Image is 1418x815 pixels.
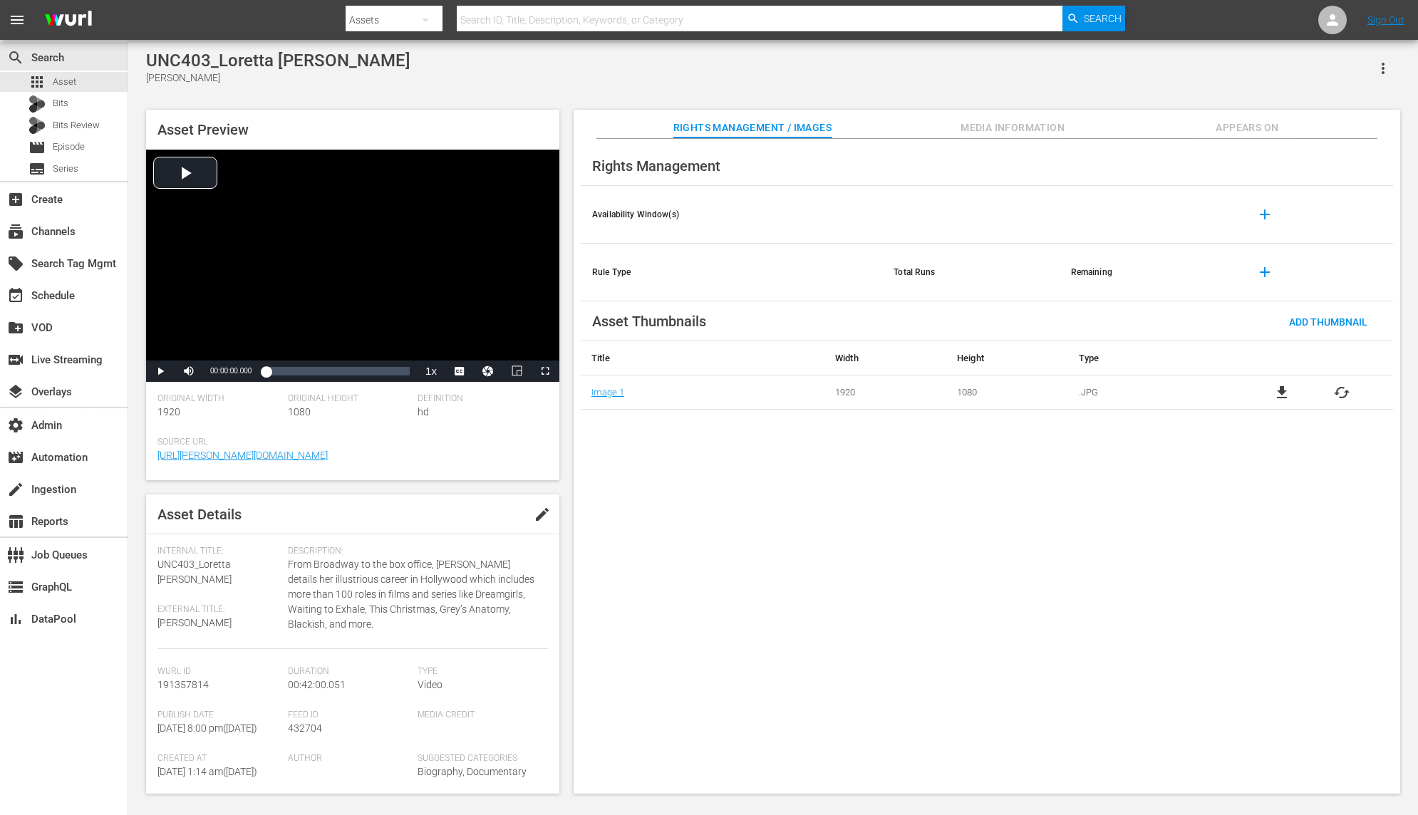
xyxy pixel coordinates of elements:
[29,117,46,134] div: Bits Review
[157,722,257,734] span: [DATE] 8:00 pm ( [DATE] )
[34,4,103,37] img: ans4CAIJ8jUAAAAAAAAAAAAAAAAAAAAAAAAgQb4GAAAAAAAAAAAAAAAAAAAAAAAAJMjXAAAAAAAAAAAAAAAAAAAAAAAAgAT5G...
[946,375,1068,410] td: 1080
[1068,375,1231,410] td: .JPG
[959,119,1066,137] span: Media Information
[157,121,249,138] span: Asset Preview
[1248,197,1282,232] button: add
[146,360,175,382] button: Play
[581,341,824,375] th: Title
[9,11,26,28] span: menu
[157,506,242,523] span: Asset Details
[175,360,203,382] button: Mute
[146,71,410,85] div: [PERSON_NAME]
[1367,14,1404,26] a: Sign Out
[29,160,46,177] span: Series
[157,766,257,777] span: [DATE] 1:14 am ( [DATE] )
[7,578,24,596] span: GraphQL
[1084,6,1122,31] span: Search
[824,375,946,410] td: 1920
[7,611,24,628] span: DataPool
[418,666,541,678] span: Type
[157,666,281,678] span: Wurl Id
[7,287,24,304] span: Schedule
[1248,255,1282,289] button: add
[1068,341,1231,375] th: Type
[157,679,209,690] span: 191357814
[1194,119,1300,137] span: Appears On
[288,679,346,690] span: 00:42:00.051
[29,139,46,156] span: Episode
[1256,264,1273,281] span: add
[157,710,281,721] span: Publish Date
[502,360,531,382] button: Picture-in-Picture
[53,118,100,133] span: Bits Review
[266,367,410,375] div: Progress Bar
[7,351,24,368] span: Live Streaming
[417,360,445,382] button: Playback Rate
[146,51,410,71] div: UNC403_Loretta [PERSON_NAME]
[53,140,85,154] span: Episode
[824,341,946,375] th: Width
[7,383,24,400] span: Overlays
[288,722,322,734] span: 432704
[1062,6,1125,31] button: Search
[288,557,541,632] span: From Broadway to the box office, [PERSON_NAME] details her illustrious career in Hollywood which ...
[592,313,706,330] span: Asset Thumbnails
[157,450,328,461] a: [URL][PERSON_NAME][DOMAIN_NAME]
[288,546,541,557] span: Description:
[946,341,1068,375] th: Height
[288,710,411,721] span: Feed ID
[157,546,281,557] span: Internal Title:
[418,679,443,690] span: Video
[7,449,24,466] span: Automation
[53,75,76,89] span: Asset
[288,666,411,678] span: Duration
[7,546,24,564] span: Job Queues
[418,753,541,764] span: Suggested Categories
[581,186,882,244] th: Availability Window(s)
[7,223,24,240] span: Channels
[7,49,24,66] span: Search
[581,244,882,301] th: Rule Type
[1256,206,1273,223] span: add
[445,360,474,382] button: Captions
[210,367,252,375] span: 00:00:00.000
[418,393,541,405] span: Definition
[1278,308,1379,334] button: Add Thumbnail
[418,766,527,777] span: Biography, Documentary
[1273,384,1290,401] a: file_download
[882,244,1059,301] th: Total Runs
[7,319,24,336] span: VOD
[418,406,429,417] span: hd
[157,559,232,585] span: UNC403_Loretta [PERSON_NAME]
[157,753,281,764] span: Created At
[1333,384,1350,401] button: cached
[157,604,281,616] span: External Title:
[288,753,411,764] span: Author
[525,497,559,531] button: edit
[53,96,68,110] span: Bits
[534,506,551,523] span: edit
[531,360,559,382] button: Fullscreen
[7,481,24,498] span: Ingestion
[7,255,24,272] span: Search Tag Mgmt
[1278,316,1379,328] span: Add Thumbnail
[591,387,624,398] a: Image 1
[592,157,720,175] span: Rights Management
[29,73,46,90] span: Asset
[7,191,24,208] span: Create
[288,393,411,405] span: Original Height
[288,406,311,417] span: 1080
[157,406,180,417] span: 1920
[7,513,24,530] span: Reports
[157,437,541,448] span: Source Url
[7,417,24,434] span: Admin
[157,393,281,405] span: Original Width
[418,710,541,721] span: Media Credit
[474,360,502,382] button: Jump To Time
[146,150,559,382] div: Video Player
[157,617,232,628] span: [PERSON_NAME]
[1060,244,1236,301] th: Remaining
